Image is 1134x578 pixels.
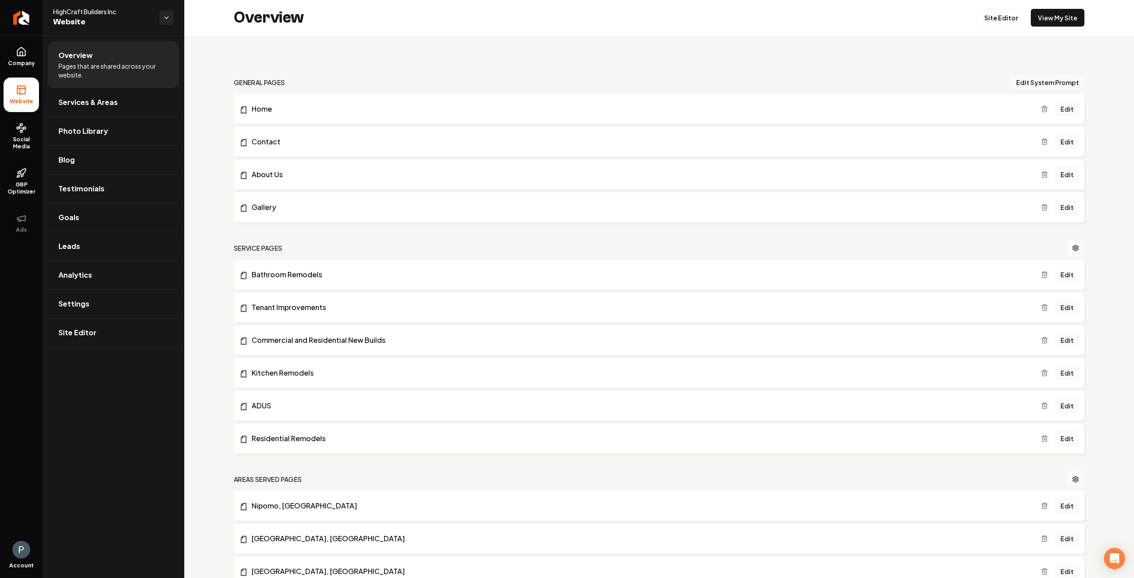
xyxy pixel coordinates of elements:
[1055,332,1079,348] a: Edit
[1031,9,1084,27] a: View My Site
[1055,498,1079,514] a: Edit
[239,335,1041,345] a: Commercial and Residential New Builds
[1011,74,1084,90] button: Edit System Prompt
[1055,431,1079,446] a: Edit
[4,39,39,74] a: Company
[48,261,179,289] a: Analytics
[12,541,30,559] button: Open user button
[58,183,105,194] span: Testimonials
[48,232,179,260] a: Leads
[48,318,179,347] a: Site Editor
[1055,134,1079,150] a: Edit
[4,136,39,150] span: Social Media
[58,97,118,108] span: Services & Areas
[12,541,30,559] img: Paul Edwards
[1055,167,1079,182] a: Edit
[1055,199,1079,215] a: Edit
[48,117,179,145] a: Photo Library
[1055,365,1079,381] a: Edit
[4,181,39,195] span: GBP Optimizer
[4,116,39,157] a: Social Media
[12,226,31,233] span: Ads
[58,62,168,79] span: Pages that are shared across your website.
[58,299,89,309] span: Settings
[239,368,1041,378] a: Kitchen Remodels
[58,270,92,280] span: Analytics
[58,327,97,338] span: Site Editor
[239,500,1041,511] a: Nipomo, [GEOGRAPHIC_DATA]
[239,104,1041,114] a: Home
[4,206,39,241] button: Ads
[1055,101,1079,117] a: Edit
[48,203,179,232] a: Goals
[1055,299,1079,315] a: Edit
[58,50,93,61] span: Overview
[234,9,304,27] h2: Overview
[239,136,1041,147] a: Contact
[239,269,1041,280] a: Bathroom Remodels
[239,566,1041,577] a: [GEOGRAPHIC_DATA], [GEOGRAPHIC_DATA]
[4,161,39,202] a: GBP Optimizer
[58,126,108,136] span: Photo Library
[53,7,152,16] span: HighCraft Builders Inc
[239,202,1041,213] a: Gallery
[58,241,80,252] span: Leads
[234,244,283,252] h2: Service Pages
[977,9,1025,27] a: Site Editor
[239,302,1041,313] a: Tenant Improvements
[234,475,302,484] h2: Areas Served Pages
[1055,531,1079,547] a: Edit
[1104,548,1125,569] div: Open Intercom Messenger
[48,175,179,203] a: Testimonials
[9,562,34,569] span: Account
[58,155,75,165] span: Blog
[1055,398,1079,414] a: Edit
[4,60,39,67] span: Company
[48,290,179,318] a: Settings
[239,433,1041,444] a: Residential Remodels
[234,78,285,87] h2: general pages
[6,98,37,105] span: Website
[58,212,79,223] span: Goals
[48,146,179,174] a: Blog
[239,400,1041,411] a: ADUS
[1055,267,1079,283] a: Edit
[239,169,1041,180] a: About Us
[48,88,179,116] a: Services & Areas
[53,16,152,28] span: Website
[13,11,30,25] img: Rebolt Logo
[239,533,1041,544] a: [GEOGRAPHIC_DATA], [GEOGRAPHIC_DATA]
